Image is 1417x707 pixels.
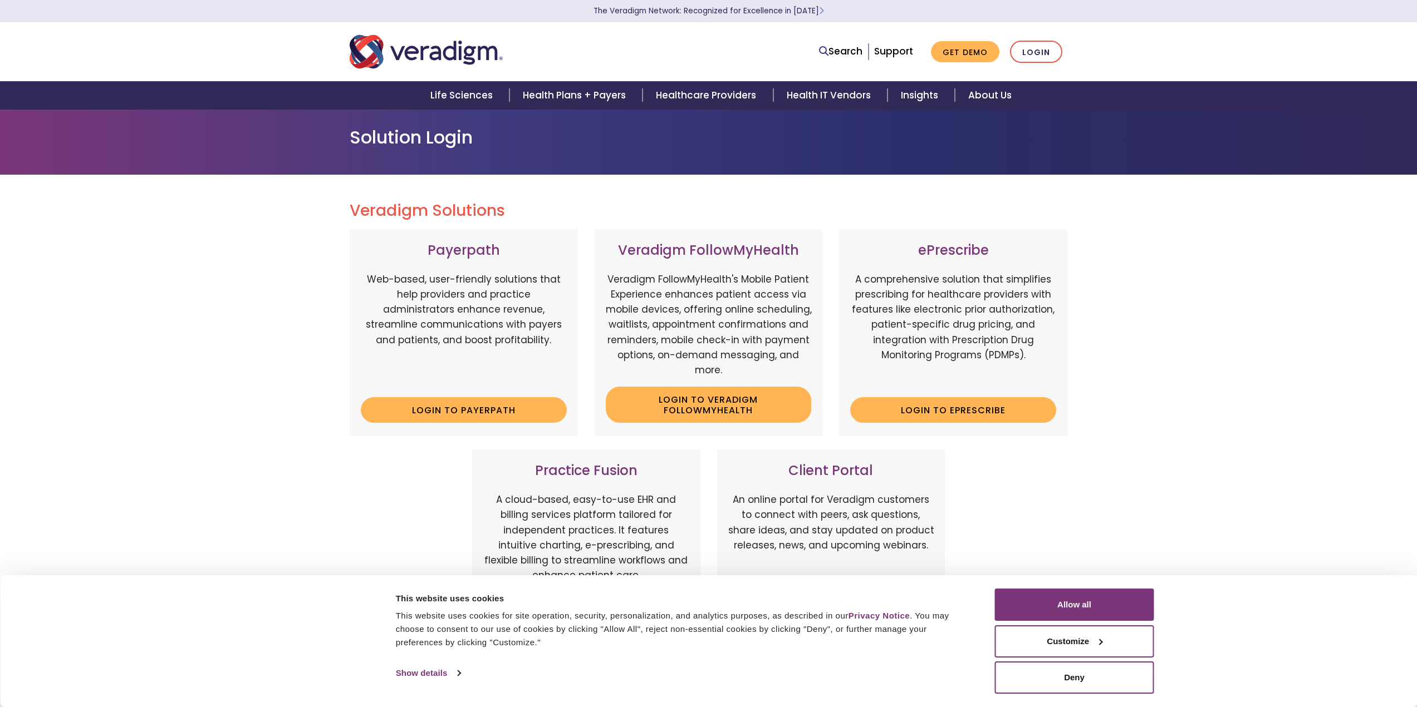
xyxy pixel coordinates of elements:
[849,611,910,620] a: Privacy Notice
[361,397,567,423] a: Login to Payerpath
[417,81,509,110] a: Life Sciences
[728,492,934,583] p: An online portal for Veradigm customers to connect with peers, ask questions, share ideas, and st...
[850,272,1056,389] p: A comprehensive solution that simplifies prescribing for healthcare providers with features like ...
[361,243,567,259] h3: Payerpath
[995,661,1154,694] button: Deny
[888,81,955,110] a: Insights
[483,492,689,583] p: A cloud-based, easy-to-use EHR and billing services platform tailored for independent practices. ...
[1010,41,1062,63] a: Login
[773,81,888,110] a: Health IT Vendors
[606,243,812,259] h3: Veradigm FollowMyHealth
[350,201,1068,220] h2: Veradigm Solutions
[995,589,1154,621] button: Allow all
[850,397,1056,423] a: Login to ePrescribe
[594,6,824,16] a: The Veradigm Network: Recognized for Excellence in [DATE]Learn More
[995,625,1154,657] button: Customize
[396,665,460,681] a: Show details
[819,44,862,59] a: Search
[728,463,934,479] h3: Client Portal
[350,127,1068,148] h1: Solution Login
[819,6,824,16] span: Learn More
[606,272,812,378] p: Veradigm FollowMyHealth's Mobile Patient Experience enhances patient access via mobile devices, o...
[483,463,689,479] h3: Practice Fusion
[396,609,970,649] div: This website uses cookies for site operation, security, personalization, and analytics purposes, ...
[955,81,1025,110] a: About Us
[850,243,1056,259] h3: ePrescribe
[643,81,773,110] a: Healthcare Providers
[874,45,913,58] a: Support
[606,387,812,423] a: Login to Veradigm FollowMyHealth
[931,41,999,63] a: Get Demo
[350,33,503,70] img: Veradigm logo
[509,81,643,110] a: Health Plans + Payers
[361,272,567,389] p: Web-based, user-friendly solutions that help providers and practice administrators enhance revenu...
[396,592,970,605] div: This website uses cookies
